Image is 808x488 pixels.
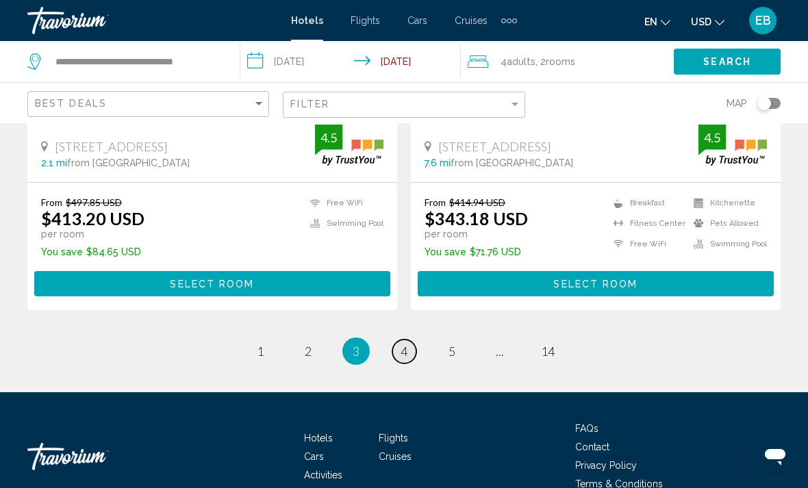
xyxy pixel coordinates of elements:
[418,274,774,290] a: Select Room
[607,196,687,210] li: Breakfast
[401,344,407,359] span: 4
[379,433,408,444] a: Flights
[315,125,383,165] img: trustyou-badge.svg
[546,56,575,67] span: rooms
[303,217,383,231] li: Swimming Pool
[727,94,747,113] span: Map
[425,246,528,257] p: $71.76 USD
[27,7,277,34] a: Travorium
[575,460,637,471] a: Privacy Policy
[283,91,525,119] button: Filter
[35,98,107,109] span: Best Deals
[461,41,674,82] button: Travelers: 4 adults, 0 children
[644,16,657,27] span: en
[425,229,528,240] p: per room
[687,196,767,210] li: Kitchenette
[501,10,517,31] button: Extra navigation items
[379,451,412,462] a: Cruises
[698,125,767,165] img: trustyou-badge.svg
[66,196,122,208] del: $497.85 USD
[698,129,726,146] div: 4.5
[34,274,390,290] a: Select Room
[351,15,380,26] a: Flights
[607,217,687,231] li: Fitness Center
[67,157,190,168] span: from [GEOGRAPHIC_DATA]
[438,139,551,154] span: [STREET_ADDRESS]
[303,196,383,210] li: Free WiFi
[315,129,342,146] div: 4.5
[753,433,797,477] iframe: Button to launch messaging window
[41,208,144,229] ins: $413.20 USD
[507,56,535,67] span: Adults
[747,97,781,110] button: Toggle map
[41,157,67,168] span: 2.1 mi
[496,344,504,359] span: ...
[755,14,771,27] span: EB
[553,279,637,290] span: Select Room
[455,15,488,26] a: Cruises
[501,52,535,71] span: 4
[535,52,575,71] span: , 2
[425,157,451,168] span: 7.6 mi
[304,451,324,462] a: Cars
[674,49,781,74] button: Search
[305,344,312,359] span: 2
[304,470,342,480] a: Activities
[425,196,446,208] span: From
[41,229,144,240] p: per room
[418,271,774,296] button: Select Room
[607,237,687,251] li: Free WiFi
[449,344,455,359] span: 5
[291,15,323,26] a: Hotels
[407,15,427,26] a: Cars
[41,246,83,257] span: You save
[257,344,264,359] span: 1
[170,279,254,290] span: Select Room
[425,246,466,257] span: You save
[691,12,724,31] button: Change currency
[691,16,711,27] span: USD
[41,196,62,208] span: From
[27,436,164,477] a: Travorium
[34,271,390,296] button: Select Room
[290,99,329,110] span: Filter
[575,423,598,434] a: FAQs
[687,217,767,231] li: Pets Allowed
[703,57,751,68] span: Search
[644,12,670,31] button: Change language
[575,441,609,452] a: Contact
[449,196,505,208] del: $414.94 USD
[35,99,265,110] mat-select: Sort by
[451,157,573,168] span: from [GEOGRAPHIC_DATA]
[27,337,781,365] ul: Pagination
[687,237,767,251] li: Swimming Pool
[41,246,144,257] p: $84.65 USD
[541,344,555,359] span: 14
[304,433,333,444] a: Hotels
[745,6,781,35] button: User Menu
[240,41,460,82] button: Check-in date: Mar 6, 2026 Check-out date: Mar 8, 2026
[353,344,359,359] span: 3
[55,139,168,154] span: [STREET_ADDRESS]
[425,208,528,229] ins: $343.18 USD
